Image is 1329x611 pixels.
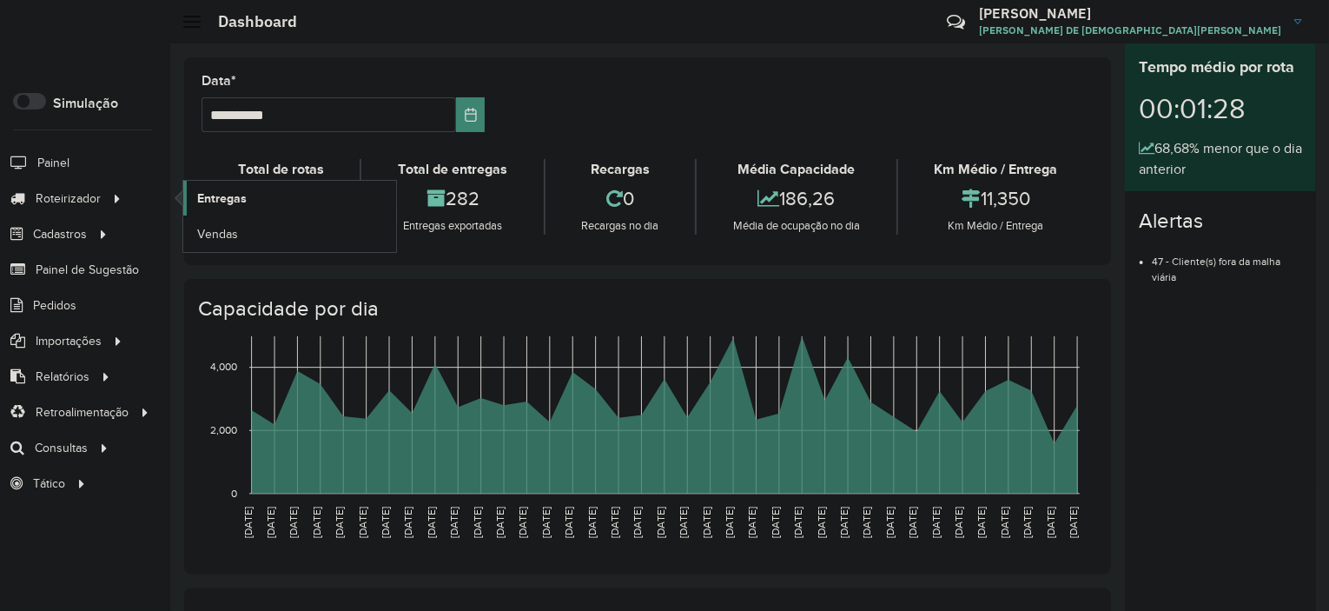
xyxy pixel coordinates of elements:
[930,507,942,538] text: [DATE]
[36,189,101,208] span: Roteirizador
[265,507,276,538] text: [DATE]
[907,507,918,538] text: [DATE]
[36,368,89,386] span: Relatórios
[1152,241,1302,285] li: 47 - Cliente(s) fora da malha viária
[33,225,87,243] span: Cadastros
[563,507,574,538] text: [DATE]
[979,5,1281,22] h3: [PERSON_NAME]
[198,296,1094,322] h4: Capacidade por dia
[540,507,552,538] text: [DATE]
[53,93,118,114] label: Simulação
[903,217,1089,235] div: Km Médio / Entrega
[36,332,102,350] span: Importações
[366,217,539,235] div: Entregas exportadas
[36,261,139,279] span: Painel de Sugestão
[456,97,486,132] button: Choose Date
[701,217,891,235] div: Média de ocupação no dia
[1139,79,1302,138] div: 00:01:28
[366,180,539,217] div: 282
[183,216,396,251] a: Vendas
[518,507,529,538] text: [DATE]
[242,507,254,538] text: [DATE]
[197,189,247,208] span: Entregas
[183,181,396,216] a: Entregas
[206,159,355,180] div: Total de rotas
[586,507,598,538] text: [DATE]
[862,507,873,538] text: [DATE]
[979,23,1281,38] span: [PERSON_NAME] DE [DEMOGRAPHIC_DATA][PERSON_NAME]
[550,217,691,235] div: Recargas no dia
[357,507,368,538] text: [DATE]
[701,507,712,538] text: [DATE]
[36,403,129,422] span: Retroalimentação
[701,159,891,180] div: Média Capacidade
[288,507,299,538] text: [DATE]
[403,507,414,538] text: [DATE]
[37,154,69,172] span: Painel
[201,12,297,31] h2: Dashboard
[426,507,437,538] text: [DATE]
[231,488,237,499] text: 0
[311,507,322,538] text: [DATE]
[366,159,539,180] div: Total de entregas
[1139,138,1302,180] div: 68,68% menor que o dia anterior
[494,507,506,538] text: [DATE]
[334,507,345,538] text: [DATE]
[770,507,781,538] text: [DATE]
[33,296,76,315] span: Pedidos
[816,507,827,538] text: [DATE]
[999,507,1010,538] text: [DATE]
[655,507,666,538] text: [DATE]
[903,180,1089,217] div: 11,350
[838,507,850,538] text: [DATE]
[903,159,1089,180] div: Km Médio / Entrega
[724,507,735,538] text: [DATE]
[1068,507,1079,538] text: [DATE]
[701,180,891,217] div: 186,26
[210,425,237,436] text: 2,000
[550,180,691,217] div: 0
[448,507,460,538] text: [DATE]
[976,507,988,538] text: [DATE]
[210,362,237,373] text: 4,000
[747,507,758,538] text: [DATE]
[197,225,238,243] span: Vendas
[792,507,803,538] text: [DATE]
[380,507,391,538] text: [DATE]
[1022,507,1034,538] text: [DATE]
[550,159,691,180] div: Recargas
[678,507,689,538] text: [DATE]
[472,507,483,538] text: [DATE]
[937,3,975,41] a: Contato Rápido
[35,439,88,457] span: Consultas
[33,475,65,493] span: Tático
[1139,56,1302,79] div: Tempo médio por rota
[609,507,620,538] text: [DATE]
[884,507,896,538] text: [DATE]
[1045,507,1056,538] text: [DATE]
[632,507,644,538] text: [DATE]
[1139,209,1302,234] h4: Alertas
[953,507,964,538] text: [DATE]
[202,70,236,91] label: Data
